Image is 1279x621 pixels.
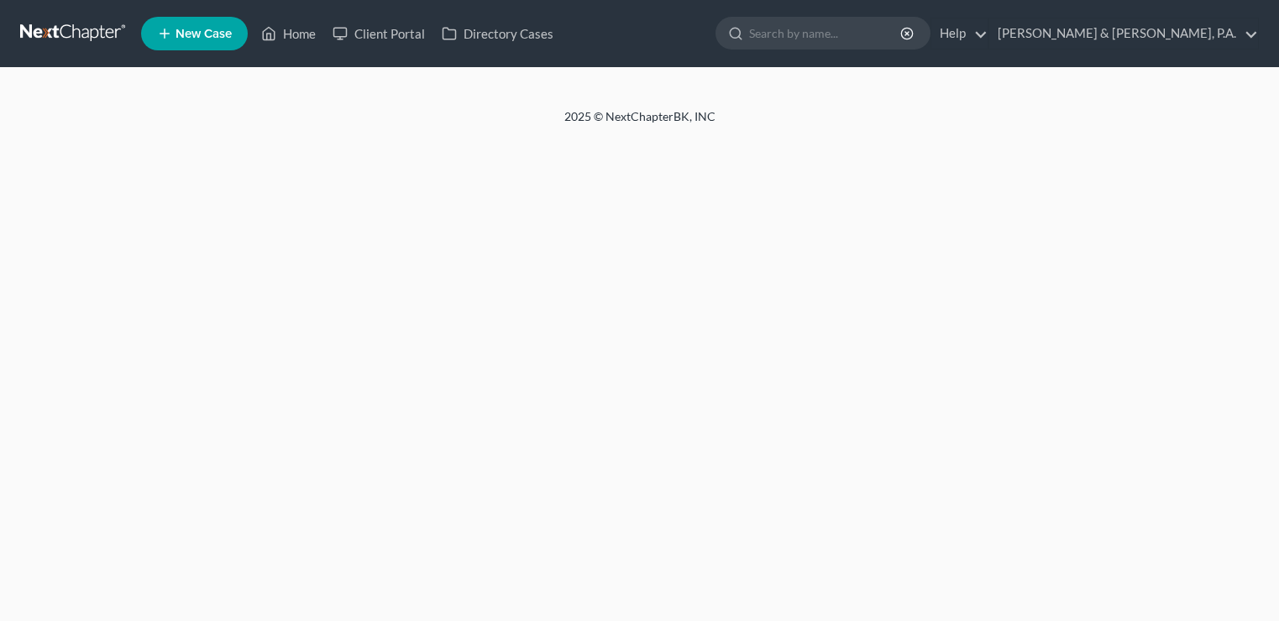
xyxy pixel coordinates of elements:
[931,18,988,49] a: Help
[749,18,903,49] input: Search by name...
[161,108,1119,138] div: 2025 © NextChapterBK, INC
[433,18,562,49] a: Directory Cases
[324,18,433,49] a: Client Portal
[253,18,324,49] a: Home
[989,18,1258,49] a: [PERSON_NAME] & [PERSON_NAME], P.A.
[176,28,232,40] span: New Case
